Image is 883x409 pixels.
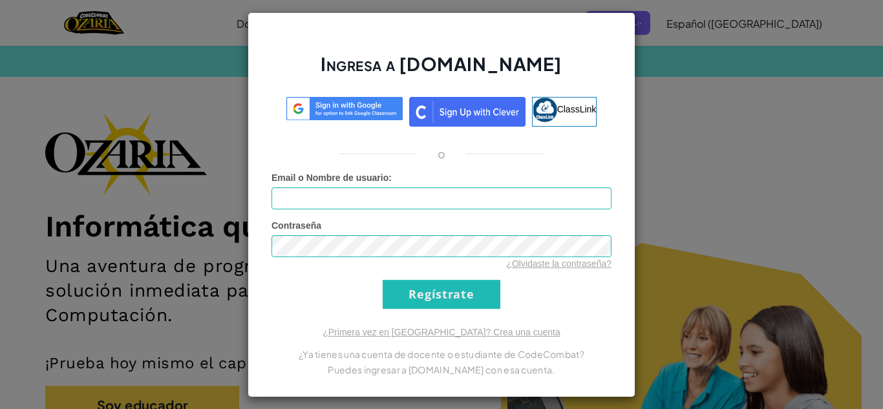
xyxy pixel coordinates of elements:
[271,173,388,183] span: Email o Nombre de usuario
[533,98,557,122] img: classlink-logo-small.png
[557,103,597,114] span: ClassLink
[271,346,612,362] p: ¿Ya tienes una cuenta de docente o estudiante de CodeCombat?
[438,146,445,162] p: o
[271,220,321,231] span: Contraseña
[271,52,612,89] h2: Ingresa a [DOMAIN_NAME]
[383,280,500,309] input: Regístrate
[409,97,526,127] img: clever_sso_button@2x.png
[506,258,612,269] a: ¿Olvidaste la contraseña?
[286,97,403,121] img: log-in-google-sso.svg
[271,362,612,377] p: Puedes ingresar a [DOMAIN_NAME] con esa cuenta.
[271,171,392,184] label: :
[323,327,560,337] a: ¿Primera vez en [GEOGRAPHIC_DATA]? Crea una cuenta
